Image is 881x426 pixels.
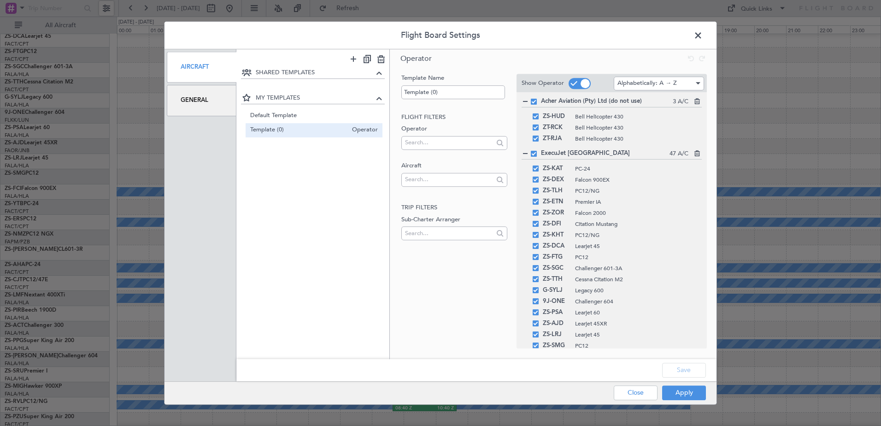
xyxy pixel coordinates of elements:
[575,198,702,206] span: Premier IA
[543,174,570,185] span: ZS-DEX
[405,172,493,186] input: Search...
[256,94,374,103] span: MY TEMPLATES
[575,331,702,339] span: Learjet 45
[543,318,570,329] span: ZS-AJD
[617,79,677,88] span: Alphabetically: A → Z
[541,97,673,106] span: Acher Aviation (Pty) Ltd (do not use)
[543,340,570,351] span: ZS-SMG
[673,97,688,106] span: 3 A/C
[543,285,570,296] span: G-SYLJ
[543,111,570,122] span: ZS-HUD
[543,252,570,263] span: ZS-FTG
[543,274,570,285] span: ZS-TTH
[347,125,378,135] span: Operator
[543,263,570,274] span: ZS-SGC
[405,226,493,240] input: Search...
[543,241,570,252] span: ZS-DCA
[543,296,570,307] span: 9J-ONE
[541,149,670,158] span: ExecuJet [GEOGRAPHIC_DATA]
[575,308,702,317] span: Learjet 60
[575,297,702,306] span: Challenger 604
[575,135,702,143] span: Bell Helicopter 430
[575,112,702,121] span: Bell Helicopter 430
[401,215,507,225] label: Sub-Charter Arranger
[522,79,564,88] label: Show Operator
[614,385,658,400] button: Close
[401,113,507,122] h2: Flight filters
[543,163,570,174] span: ZS-KAT
[575,124,702,132] span: Bell Helicopter 430
[575,209,702,217] span: Falcon 2000
[662,385,706,400] button: Apply
[575,242,702,250] span: Learjet 45
[543,196,570,207] span: ZS-ETN
[543,219,570,230] span: ZS-DFI
[401,124,507,134] label: Operator
[543,230,570,241] span: ZS-KHT
[405,136,493,149] input: Search...
[250,111,378,121] span: Default Template
[575,342,702,350] span: PC12
[543,329,570,340] span: ZS-LRJ
[400,53,432,64] span: Operator
[575,286,702,295] span: Legacy 600
[543,207,570,219] span: ZS-ZOR
[164,22,717,49] header: Flight Board Settings
[575,275,702,284] span: Cessna Citation M2
[575,231,702,239] span: PC12/NG
[543,133,570,144] span: ZT-RJA
[167,52,236,83] div: Aircraft
[543,185,570,196] span: ZS-TLH
[575,319,702,328] span: Learjet 45XR
[401,161,507,171] label: Aircraft
[250,125,348,135] span: Template (0)
[575,176,702,184] span: Falcon 900EX
[670,149,688,159] span: 47 A/C
[575,253,702,261] span: PC12
[543,307,570,318] span: ZS-PSA
[167,85,236,116] div: General
[401,74,507,83] label: Template Name
[575,220,702,228] span: Citation Mustang
[401,203,507,213] h2: Trip filters
[256,68,374,77] span: SHARED TEMPLATES
[543,122,570,133] span: ZT-RCK
[575,264,702,272] span: Challenger 601-3A
[575,187,702,195] span: PC12/NG
[575,165,702,173] span: PC-24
